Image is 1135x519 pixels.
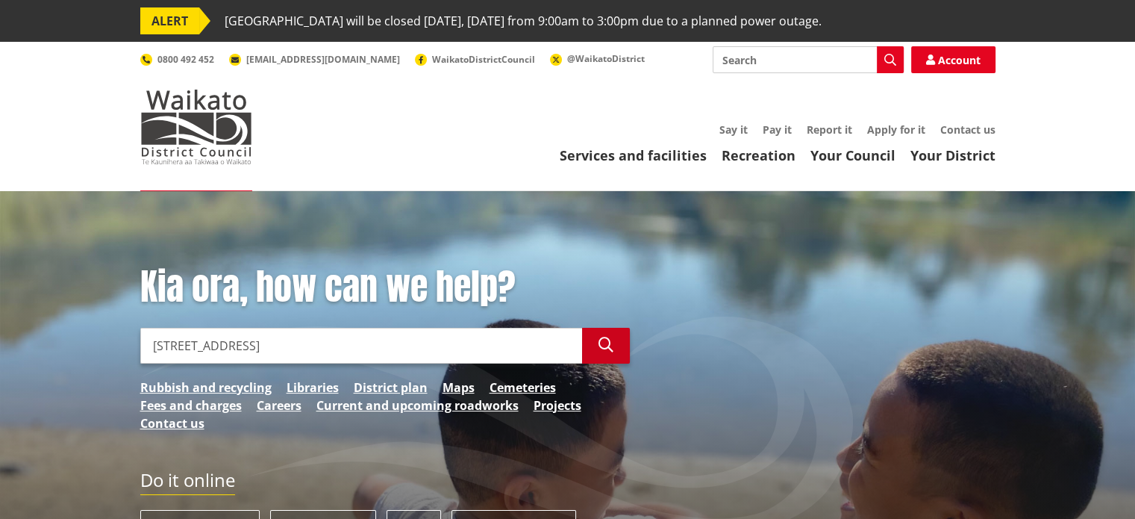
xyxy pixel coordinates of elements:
[713,46,904,73] input: Search input
[246,53,400,66] span: [EMAIL_ADDRESS][DOMAIN_NAME]
[157,53,214,66] span: 0800 492 452
[140,379,272,397] a: Rubbish and recycling
[1066,456,1120,510] iframe: Messenger Launcher
[763,122,792,137] a: Pay it
[415,53,535,66] a: WaikatoDistrictCouncil
[534,397,581,414] a: Projects
[140,328,582,364] input: Search input
[940,122,995,137] a: Contact us
[140,90,252,164] img: Waikato District Council - Te Kaunihera aa Takiwaa o Waikato
[229,53,400,66] a: [EMAIL_ADDRESS][DOMAIN_NAME]
[550,52,645,65] a: @WaikatoDistrict
[719,122,748,137] a: Say it
[287,379,339,397] a: Libraries
[911,46,995,73] a: Account
[560,146,707,164] a: Services and facilities
[810,146,895,164] a: Your Council
[867,122,925,137] a: Apply for it
[567,52,645,65] span: @WaikatoDistrict
[140,53,214,66] a: 0800 492 452
[140,414,204,432] a: Contact us
[140,7,199,34] span: ALERT
[354,379,428,397] a: District plan
[140,266,630,309] h1: Kia ora, how can we help?
[807,122,852,137] a: Report it
[316,397,519,414] a: Current and upcoming roadworks
[490,379,556,397] a: Cemeteries
[257,397,301,414] a: Careers
[910,146,995,164] a: Your District
[432,53,535,66] span: WaikatoDistrictCouncil
[225,7,822,34] span: [GEOGRAPHIC_DATA] will be closed [DATE], [DATE] from 9:00am to 3:00pm due to a planned power outage.
[722,146,795,164] a: Recreation
[140,397,242,414] a: Fees and charges
[443,379,475,397] a: Maps
[140,470,235,496] h2: Do it online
